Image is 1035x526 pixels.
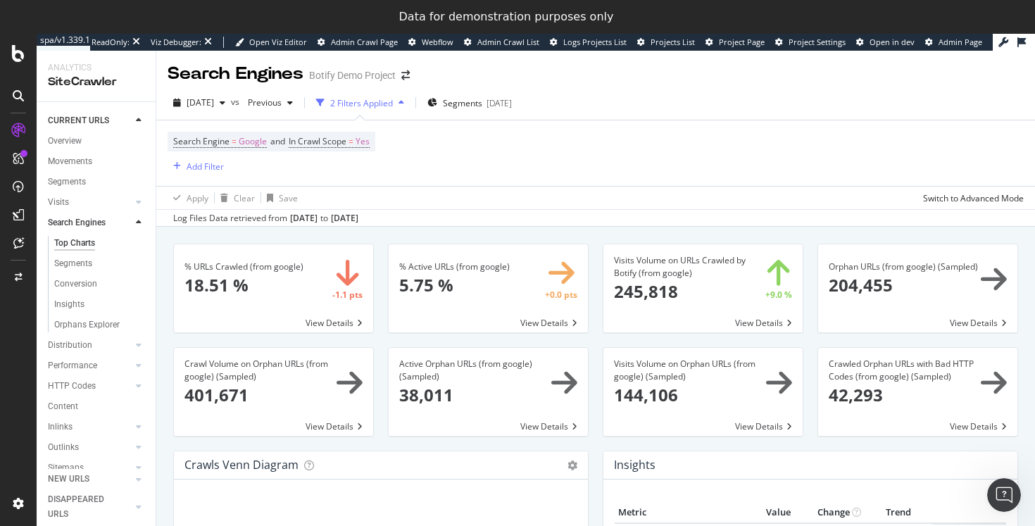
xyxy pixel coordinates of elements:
a: Open Viz Editor [235,37,307,48]
h4: Crawls Venn Diagram [184,456,299,475]
div: spa/v1.339.1 [37,34,90,46]
div: Search Engines [168,62,303,86]
div: [DATE] [331,212,358,225]
a: Visits [48,195,132,210]
span: Webflow [422,37,453,47]
button: Add Filter [168,158,224,175]
div: [DATE] [487,97,512,109]
button: [DATE] [168,92,231,114]
div: Performance [48,358,97,373]
span: Previous [242,96,282,108]
div: Overview [48,134,82,149]
span: = [349,135,353,147]
a: Conversion [54,277,146,292]
a: Segments [48,175,146,189]
div: Search Engines [48,215,106,230]
div: SiteCrawler [48,74,144,90]
a: spa/v1.339.1 [37,34,90,51]
a: Distribution [48,338,132,353]
span: = [232,135,237,147]
button: Switch to Advanced Mode [917,187,1024,209]
a: NEW URLS [48,472,132,487]
a: HTTP Codes [48,379,132,394]
div: Analytics [48,62,144,74]
a: Search Engines [48,215,132,230]
a: Content [48,399,146,414]
span: Project Page [719,37,765,47]
span: Logs Projects List [563,37,627,47]
div: Sitemaps [48,461,84,475]
a: Open in dev [856,37,915,48]
th: Metric [615,502,738,523]
div: Segments [54,256,92,271]
th: Value [738,502,794,523]
a: Admin Page [925,37,982,48]
a: Movements [48,154,146,169]
div: Apply [187,192,208,204]
div: Orphans Explorer [54,318,120,332]
th: Change [794,502,865,523]
a: Inlinks [48,420,132,434]
a: Webflow [408,37,453,48]
span: Admin Page [939,37,982,47]
span: Google [239,132,267,151]
a: CURRENT URLS [48,113,132,128]
div: Clear [234,192,255,204]
div: Add Filter [187,161,224,173]
div: Log Files Data retrieved from to [173,212,358,225]
div: 2 Filters Applied [330,97,393,109]
div: Content [48,399,78,414]
span: Project Settings [789,37,846,47]
a: Sitemaps [48,461,132,475]
div: Outlinks [48,440,79,455]
a: Orphans Explorer [54,318,146,332]
a: Outlinks [48,440,132,455]
span: and [270,135,285,147]
span: Yes [356,132,370,151]
span: In Crawl Scope [289,135,346,147]
div: Data for demonstration purposes only [399,10,614,24]
span: Projects List [651,37,695,47]
span: Open Viz Editor [249,37,307,47]
div: CURRENT URLS [48,113,109,128]
div: Insights [54,297,84,312]
th: Trend [865,502,932,523]
span: Open in dev [870,37,915,47]
div: Save [279,192,298,204]
h4: Insights [614,456,655,475]
button: Segments[DATE] [422,92,517,114]
div: Inlinks [48,420,73,434]
div: HTTP Codes [48,379,96,394]
div: Switch to Advanced Mode [923,192,1024,204]
a: Admin Crawl Page [318,37,398,48]
iframe: Intercom live chat [987,478,1021,512]
div: NEW URLS [48,472,89,487]
div: ReadOnly: [92,37,130,48]
a: Insights [54,297,146,312]
div: DISAPPEARED URLS [48,492,119,522]
div: arrow-right-arrow-left [401,70,410,80]
a: Segments [54,256,146,271]
a: Project Page [705,37,765,48]
div: Distribution [48,338,92,353]
span: 2025 Oct. 11th [187,96,214,108]
div: Visits [48,195,69,210]
span: Search Engine [173,135,230,147]
a: Admin Crawl List [464,37,539,48]
div: Top Charts [54,236,95,251]
button: Save [261,187,298,209]
a: DISAPPEARED URLS [48,492,132,522]
span: Admin Crawl List [477,37,539,47]
div: Conversion [54,277,97,292]
div: Botify Demo Project [309,68,396,82]
button: 2 Filters Applied [310,92,410,114]
span: Admin Crawl Page [331,37,398,47]
button: Apply [168,187,208,209]
div: Movements [48,154,92,169]
div: [DATE] [290,212,318,225]
a: Logs Projects List [550,37,627,48]
a: Overview [48,134,146,149]
button: Clear [215,187,255,209]
button: Previous [242,92,299,114]
i: Options [567,461,577,470]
